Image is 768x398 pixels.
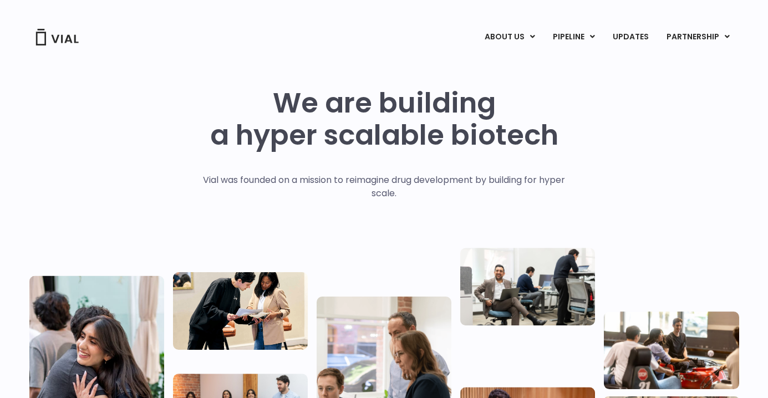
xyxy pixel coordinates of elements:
[544,28,603,47] a: PIPELINEMenu Toggle
[658,28,739,47] a: PARTNERSHIPMenu Toggle
[460,248,595,325] img: Three people working in an office
[604,312,739,389] img: Group of people playing whirlyball
[191,174,577,200] p: Vial was founded on a mission to reimagine drug development by building for hyper scale.
[35,29,79,45] img: Vial Logo
[173,272,308,350] img: Two people looking at a paper talking.
[604,28,657,47] a: UPDATES
[210,87,558,151] h1: We are building a hyper scalable biotech
[476,28,543,47] a: ABOUT USMenu Toggle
